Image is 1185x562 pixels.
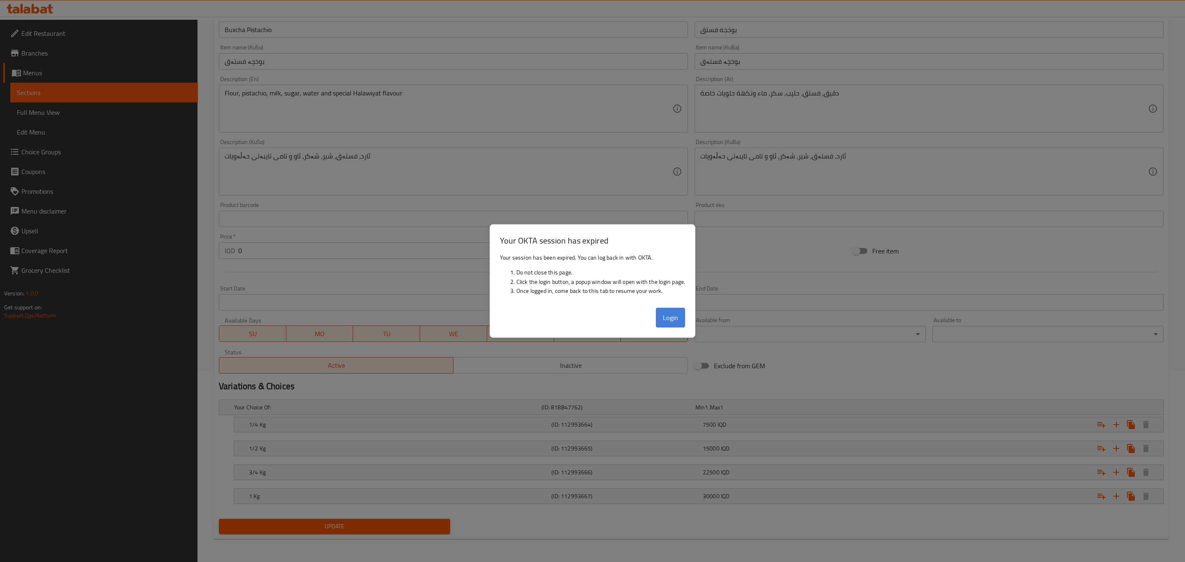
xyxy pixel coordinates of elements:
div: Your session has been expired. You can log back in with OKTA. [490,250,695,305]
button: Login [656,308,685,327]
li: Once logged in, come back to this tab to resume your work. [516,286,685,295]
li: Click the login button, a popup window will open with the login page. [516,277,685,286]
h3: Your OKTA session has expired [500,235,685,246]
li: Do not close this page. [516,268,685,277]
